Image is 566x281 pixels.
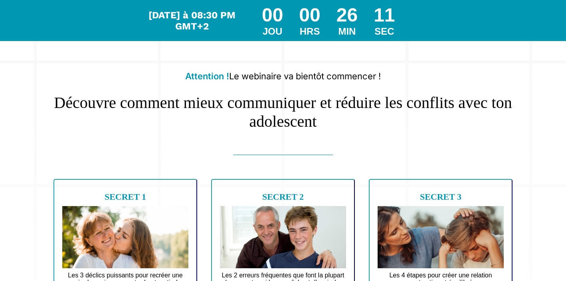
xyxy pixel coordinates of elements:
[185,71,229,81] b: Attention !
[62,206,188,268] img: d70f9ede54261afe2763371d391305a3_Design_sans_titre_4.jpg
[147,10,238,32] div: Le webinar commence dans...
[262,192,304,202] b: SECRET 2
[336,4,358,26] div: 26
[220,206,346,268] img: 774e71fe38cd43451293438b60a23fce_Design_sans_titre_1.jpg
[262,4,283,26] div: 00
[148,10,236,32] span: [DATE] à 08:30 PM GMT+2
[374,4,395,26] div: 11
[49,85,517,131] h1: Découvre comment mieux communiquer et réduire les conflits avec ton adolescent
[262,26,283,37] div: JOU
[336,26,358,37] div: MIN
[49,67,517,85] h2: Le webinaire va bientôt commencer !
[378,206,504,268] img: 6e5ea48f4dd0521e46c6277ff4d310bb_Design_sans_titre_5.jpg
[299,4,320,26] div: 00
[105,192,146,202] b: SECRET 1
[299,26,320,37] div: HRS
[374,26,395,37] div: SEC
[420,192,461,202] b: SECRET 3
